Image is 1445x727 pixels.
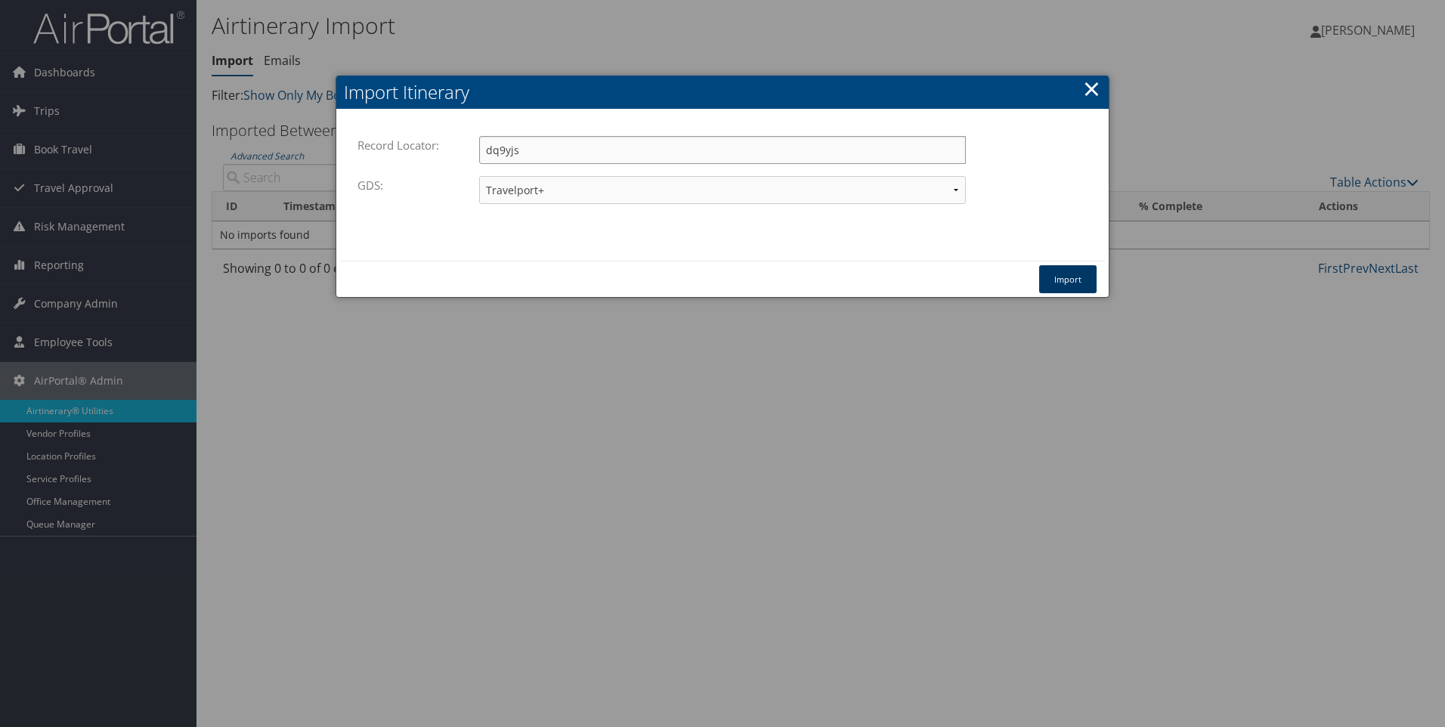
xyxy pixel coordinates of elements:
a: × [1083,73,1100,104]
button: Import [1039,265,1097,293]
label: GDS: [357,171,391,200]
label: Record Locator: [357,131,447,159]
h2: Import Itinerary [336,76,1109,109]
input: Enter the Record Locator [479,136,966,164]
